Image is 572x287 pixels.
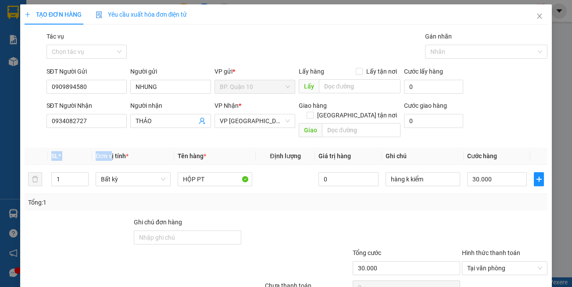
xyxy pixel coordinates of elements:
div: Tổng: 1 [28,198,222,207]
span: Giá trị hàng [318,152,351,159]
span: BP. Quận 10 [220,80,290,93]
div: SĐT Người Nhận [46,101,127,110]
span: Tại văn phòng [467,262,542,275]
label: Gán nhãn [425,33,452,40]
span: TẠO ĐƠN HÀNG [25,11,82,18]
span: VP Nhận [214,102,239,109]
span: plus [534,176,543,183]
input: Cước lấy hàng [404,80,464,94]
input: 0 [318,172,378,186]
div: SĐT Người Gửi [46,67,127,76]
input: Dọc đường [322,123,400,137]
span: Đơn vị tính [96,152,129,159]
span: Lấy [299,79,319,93]
label: Tác vụ [46,33,64,40]
button: delete [28,172,42,186]
input: Cước giao hàng [404,114,464,128]
span: Tổng cước [353,249,381,256]
label: Cước lấy hàng [404,68,443,75]
th: Ghi chú [382,148,464,165]
span: SL [51,152,58,159]
span: Yêu cầu xuất hóa đơn điện tử [96,11,187,18]
span: Tên hàng [178,152,206,159]
input: Dọc đường [319,79,400,93]
label: Hình thức thanh toán [462,249,520,256]
input: VD: Bàn, Ghế [178,172,252,186]
span: Lấy tận nơi [363,67,400,76]
input: Ghi chú đơn hàng [134,230,241,244]
div: VP gửi [214,67,295,76]
span: user-add [199,117,206,124]
span: [GEOGRAPHIC_DATA] tận nơi [314,110,400,120]
span: Định lượng [270,152,300,159]
div: Người gửi [130,67,211,76]
input: Ghi Chú [386,172,460,186]
span: Giao [299,123,322,137]
div: Người nhận [130,101,211,110]
span: Cước hàng [467,152,497,159]
label: Ghi chú đơn hàng [134,219,182,226]
span: Lấy hàng [299,68,324,75]
span: close [536,13,543,20]
span: Giao hàng [299,102,327,109]
button: plus [534,172,544,186]
img: icon [96,11,103,18]
span: plus [25,11,31,18]
label: Cước giao hàng [404,102,447,109]
button: Close [527,4,552,29]
span: Bất kỳ [101,173,165,186]
span: VP Tây Ninh [220,114,290,128]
